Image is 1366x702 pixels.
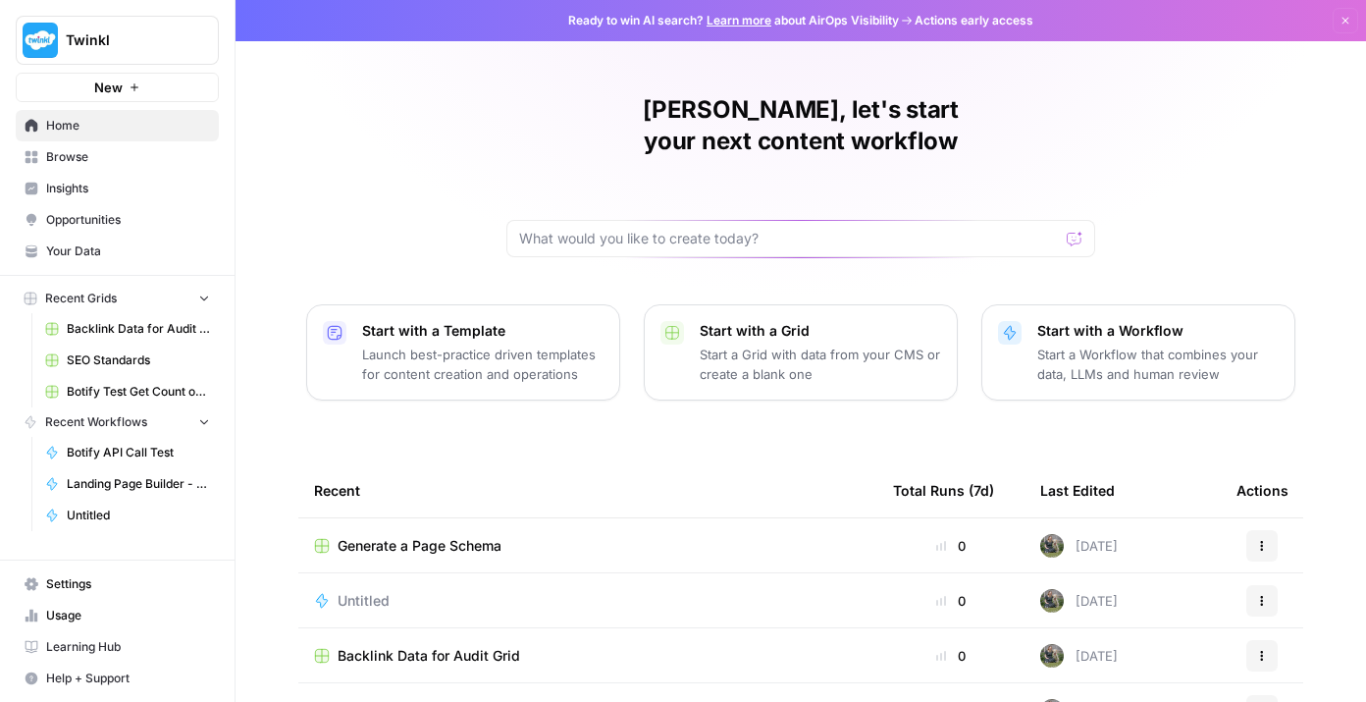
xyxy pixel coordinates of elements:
a: Settings [16,568,219,600]
span: Recent Grids [45,290,117,307]
span: Ready to win AI search? about AirOps Visibility [568,12,899,29]
a: Botify API Call Test [36,437,219,468]
span: Untitled [338,591,390,611]
a: Usage [16,600,219,631]
button: Recent Grids [16,284,219,313]
button: Workspace: Twinkl [16,16,219,65]
input: What would you like to create today? [519,229,1059,248]
a: Landing Page Builder - Alt 1 [36,468,219,500]
div: [DATE] [1040,534,1118,558]
span: Settings [46,575,210,593]
button: New [16,73,219,102]
div: [DATE] [1040,589,1118,613]
p: Start a Workflow that combines your data, LLMs and human review [1037,345,1279,384]
span: Help + Support [46,670,210,687]
span: Your Data [46,243,210,260]
button: Start with a TemplateLaunch best-practice driven templates for content creation and operations [306,304,620,401]
a: Insights [16,173,219,204]
button: Help + Support [16,663,219,694]
a: Learning Hub [16,631,219,663]
div: Total Runs (7d) [893,463,994,517]
button: Start with a GridStart a Grid with data from your CMS or create a blank one [644,304,958,401]
a: Learn more [707,13,771,27]
a: Browse [16,141,219,173]
p: Launch best-practice driven templates for content creation and operations [362,345,604,384]
a: Your Data [16,236,219,267]
a: Backlink Data for Audit Grid [36,313,219,345]
a: SEO Standards [36,345,219,376]
span: Browse [46,148,210,166]
a: Home [16,110,219,141]
span: Botify API Call Test [67,444,210,461]
span: Actions early access [915,12,1033,29]
span: Recent Workflows [45,413,147,431]
button: Recent Workflows [16,407,219,437]
span: Generate a Page Schema [338,536,501,556]
span: Usage [46,607,210,624]
span: Landing Page Builder - Alt 1 [67,475,210,493]
img: Twinkl Logo [23,23,58,58]
div: 0 [893,646,1009,666]
a: Opportunities [16,204,219,236]
a: Untitled [36,500,219,531]
div: Last Edited [1040,463,1115,517]
span: SEO Standards [67,351,210,369]
img: 5rjaoe5bq89bhl67ztm0su0fb5a8 [1040,589,1064,613]
h1: [PERSON_NAME], let's start your next content workflow [506,94,1095,157]
div: Recent [314,463,862,517]
span: Insights [46,180,210,197]
div: Actions [1236,463,1288,517]
p: Start with a Workflow [1037,321,1279,341]
span: New [94,78,123,97]
a: Untitled [314,591,862,611]
p: Start a Grid with data from your CMS or create a blank one [700,345,941,384]
span: Untitled [67,507,210,524]
img: 5rjaoe5bq89bhl67ztm0su0fb5a8 [1040,534,1064,558]
span: Opportunities [46,211,210,229]
button: Start with a WorkflowStart a Workflow that combines your data, LLMs and human review [981,304,1295,401]
p: Start with a Grid [700,321,941,341]
img: 5rjaoe5bq89bhl67ztm0su0fb5a8 [1040,644,1064,668]
span: Botify Test Get Count of Inlinks [67,383,210,401]
span: Backlink Data for Audit Grid [338,646,520,666]
a: Botify Test Get Count of Inlinks [36,376,219,407]
p: Start with a Template [362,321,604,341]
span: Home [46,117,210,135]
div: [DATE] [1040,644,1118,668]
a: Backlink Data for Audit Grid [314,646,862,666]
a: Generate a Page Schema [314,536,862,556]
div: 0 [893,536,1009,556]
span: Learning Hub [46,638,210,656]
span: Twinkl [66,30,184,50]
div: 0 [893,591,1009,611]
span: Backlink Data for Audit Grid [67,320,210,338]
